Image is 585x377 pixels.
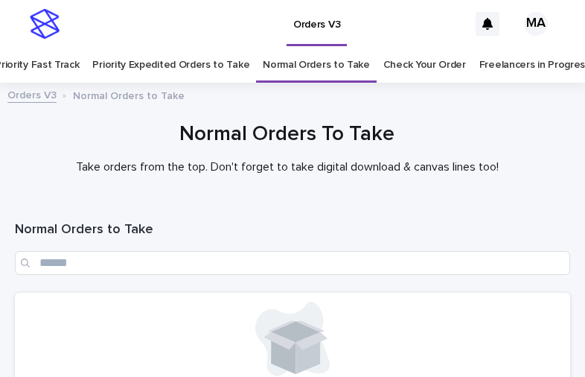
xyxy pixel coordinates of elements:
[15,221,570,239] h1: Normal Orders to Take
[15,251,570,275] input: Search
[7,86,57,103] a: Orders V3
[15,121,559,148] h1: Normal Orders To Take
[73,86,185,103] p: Normal Orders to Take
[15,160,559,174] p: Take orders from the top. Don't forget to take digital download & canvas lines too!
[383,48,466,83] a: Check Your Order
[30,9,60,39] img: stacker-logo-s-only.png
[524,12,548,36] div: MA
[263,48,370,83] a: Normal Orders to Take
[92,48,249,83] a: Priority Expedited Orders to Take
